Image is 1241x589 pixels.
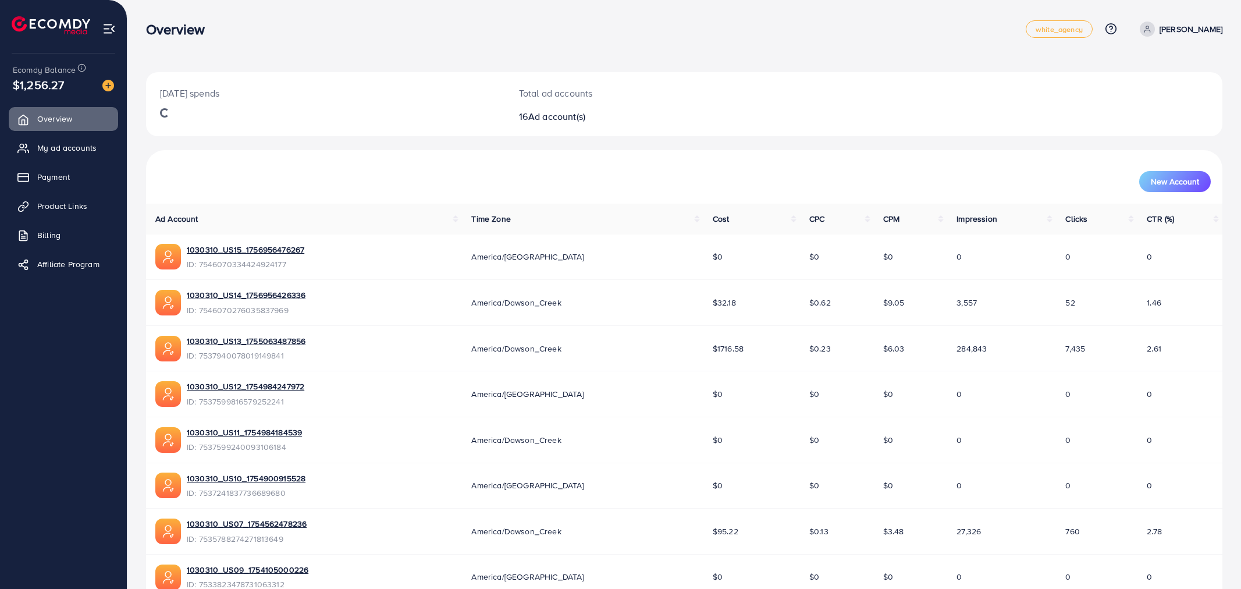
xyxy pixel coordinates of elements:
[809,251,819,262] span: $0
[713,343,744,354] span: $1716.58
[37,142,97,154] span: My ad accounts
[155,290,181,315] img: ic-ads-acc.e4c84228.svg
[713,526,738,537] span: $95.22
[187,350,305,361] span: ID: 7537940078019149841
[713,213,730,225] span: Cost
[956,297,977,308] span: 3,557
[1026,20,1093,38] a: white_agency
[1147,251,1152,262] span: 0
[1065,343,1085,354] span: 7,435
[1151,178,1199,186] span: New Account
[956,213,997,225] span: Impression
[809,297,831,308] span: $0.62
[471,434,561,446] span: America/Dawson_Creek
[1135,22,1222,37] a: [PERSON_NAME]
[956,388,962,400] span: 0
[1065,480,1071,491] span: 0
[187,533,307,545] span: ID: 7535788274271813649
[471,213,510,225] span: Time Zone
[155,427,181,453] img: ic-ads-acc.e4c84228.svg
[155,244,181,269] img: ic-ads-acc.e4c84228.svg
[883,297,905,308] span: $9.05
[187,473,305,484] a: 1030310_US10_1754900915528
[809,571,819,583] span: $0
[1065,526,1079,537] span: 760
[37,229,61,241] span: Billing
[883,526,904,537] span: $3.48
[883,480,893,491] span: $0
[1065,297,1075,308] span: 52
[9,136,118,159] a: My ad accounts
[12,16,90,34] img: logo
[187,244,304,256] a: 1030310_US15_1756956476267
[713,571,723,583] span: $0
[809,388,819,400] span: $0
[713,434,723,446] span: $0
[713,297,736,308] span: $32.18
[1036,26,1083,33] span: white_agency
[187,258,304,270] span: ID: 7546070334424924177
[809,526,828,537] span: $0.13
[155,336,181,361] img: ic-ads-acc.e4c84228.svg
[713,388,723,400] span: $0
[883,251,893,262] span: $0
[956,571,962,583] span: 0
[883,571,893,583] span: $0
[471,343,561,354] span: America/Dawson_Creek
[956,526,981,537] span: 27,326
[956,251,962,262] span: 0
[883,434,893,446] span: $0
[956,480,962,491] span: 0
[809,343,831,354] span: $0.23
[9,253,118,276] a: Affiliate Program
[187,381,304,392] a: 1030310_US12_1754984247972
[1065,434,1071,446] span: 0
[809,213,824,225] span: CPC
[155,473,181,498] img: ic-ads-acc.e4c84228.svg
[37,200,87,212] span: Product Links
[187,564,308,576] a: 1030310_US09_1754105000226
[13,64,76,76] span: Ecomdy Balance
[9,223,118,247] a: Billing
[102,80,114,91] img: image
[9,194,118,218] a: Product Links
[1139,171,1211,192] button: New Account
[9,107,118,130] a: Overview
[37,113,72,125] span: Overview
[1065,251,1071,262] span: 0
[713,251,723,262] span: $0
[37,171,70,183] span: Payment
[13,76,64,93] span: $1,256.27
[1160,22,1222,36] p: [PERSON_NAME]
[155,381,181,407] img: ic-ads-acc.e4c84228.svg
[883,343,905,354] span: $6.03
[883,213,899,225] span: CPM
[713,480,723,491] span: $0
[471,526,561,537] span: America/Dawson_Creek
[187,427,302,438] a: 1030310_US11_1754984184539
[1147,526,1162,537] span: 2.78
[9,165,118,189] a: Payment
[883,388,893,400] span: $0
[187,304,305,316] span: ID: 7546070276035837969
[146,21,214,38] h3: Overview
[37,258,99,270] span: Affiliate Program
[519,111,760,122] h2: 16
[187,396,304,407] span: ID: 7537599816579252241
[1147,480,1152,491] span: 0
[187,441,302,453] span: ID: 7537599240093106184
[519,86,760,100] p: Total ad accounts
[102,22,116,36] img: menu
[1065,571,1071,583] span: 0
[471,251,584,262] span: America/[GEOGRAPHIC_DATA]
[809,480,819,491] span: $0
[956,434,962,446] span: 0
[471,297,561,308] span: America/Dawson_Creek
[1065,388,1071,400] span: 0
[1065,213,1087,225] span: Clicks
[1147,213,1174,225] span: CTR (%)
[187,487,305,499] span: ID: 7537241837736689680
[187,335,305,347] a: 1030310_US13_1755063487856
[1147,388,1152,400] span: 0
